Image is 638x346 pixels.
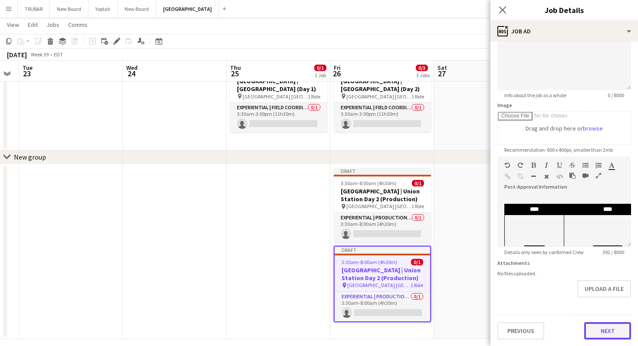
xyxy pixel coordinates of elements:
[334,246,431,322] app-job-card: Draft3:30am-8:00am (4h30m)0/1[GEOGRAPHIC_DATA] | Union Station Day 2 (Production) [GEOGRAPHIC_DAT...
[584,322,631,339] button: Next
[29,51,50,58] span: Week 39
[334,77,431,93] h3: [GEOGRAPHIC_DATA] | [GEOGRAPHIC_DATA] (Day 2)
[411,93,424,100] span: 1 Role
[7,21,19,29] span: View
[543,173,549,180] button: Clear Formatting
[412,180,424,186] span: 0/1
[14,153,46,161] div: New group
[334,168,431,175] div: Draft
[335,292,430,321] app-card-role: Experiential | Production Assistant0/13:30am-8:00am (4h30m)
[156,0,219,17] button: [GEOGRAPHIC_DATA]
[577,280,631,297] button: Upload a file
[125,69,138,78] span: 24
[437,64,447,72] span: Sat
[411,203,424,209] span: 1 Role
[243,93,308,100] span: [GEOGRAPHIC_DATA] [GEOGRAPHIC_DATA]
[530,173,536,180] button: Horizontal Line
[411,282,423,288] span: 1 Role
[334,187,431,203] h3: [GEOGRAPHIC_DATA] | Union Station Day 2 (Production)
[346,203,411,209] span: [GEOGRAPHIC_DATA] [GEOGRAPHIC_DATA]
[24,19,41,30] a: Edit
[569,172,576,179] button: Paste as plain text
[341,180,396,186] span: 3:30am-8:00am (4h30m)
[556,162,562,169] button: Underline
[314,65,326,71] span: 0/1
[608,162,615,169] button: Text Color
[3,19,23,30] a: View
[126,64,138,72] span: Wed
[21,69,33,78] span: 23
[436,69,447,78] span: 27
[497,260,530,266] label: Attachments
[569,162,576,169] button: Strikethrough
[497,249,591,255] span: Details only seen by confirmed Crew
[46,21,59,29] span: Jobs
[334,64,341,72] span: Fri
[28,21,38,29] span: Edit
[517,162,523,169] button: Redo
[504,162,510,169] button: Undo
[497,270,631,277] div: No files uploaded.
[601,92,631,98] span: 0 / 8000
[65,19,91,30] a: Comms
[308,93,320,100] span: 1 Role
[54,51,63,58] div: EDT
[23,64,33,72] span: Tue
[230,58,327,132] app-job-card: Draft3:30am-3:00pm (11h30m)0/1[GEOGRAPHIC_DATA] | [GEOGRAPHIC_DATA] (Day 1) [GEOGRAPHIC_DATA] [GE...
[118,0,156,17] button: New Board
[342,259,397,265] span: 3:30am-8:00am (4h30m)
[582,162,589,169] button: Unordered List
[68,21,88,29] span: Comms
[416,72,430,78] div: 3 Jobs
[332,69,341,78] span: 26
[229,69,241,78] span: 25
[334,168,431,242] app-job-card: Draft3:30am-8:00am (4h30m)0/1[GEOGRAPHIC_DATA] | Union Station Day 2 (Production) [GEOGRAPHIC_DAT...
[335,266,430,282] h3: [GEOGRAPHIC_DATA] | Union Station Day 2 (Production)
[347,282,411,288] span: [GEOGRAPHIC_DATA] [GEOGRAPHIC_DATA]
[230,77,327,93] h3: [GEOGRAPHIC_DATA] | [GEOGRAPHIC_DATA] (Day 1)
[43,19,63,30] a: Jobs
[530,162,536,169] button: Bold
[89,0,118,17] button: Yoplait
[582,172,589,179] button: Insert video
[490,21,638,42] div: Job Ad
[334,103,431,132] app-card-role: Experiential | Field Coordinator0/13:30am-3:00pm (11h30m)
[556,173,562,180] button: HTML Code
[18,0,50,17] button: TRUBAR
[230,64,241,72] span: Thu
[595,162,602,169] button: Ordered List
[50,0,89,17] button: New Board
[230,103,327,132] app-card-role: Experiential | Field Coordinator0/13:30am-3:00pm (11h30m)
[335,247,430,254] div: Draft
[497,92,573,98] span: Info about the job as a whole
[334,213,431,242] app-card-role: Experiential | Production Assistant0/13:30am-8:00am (4h30m)
[411,259,423,265] span: 0/1
[497,322,544,339] button: Previous
[315,72,326,78] div: 1 Job
[7,50,27,59] div: [DATE]
[416,65,428,71] span: 0/3
[595,249,631,255] span: 392 / 8000
[497,147,620,153] span: Recommendation: 600 x 400px, smaller than 2mb
[346,93,411,100] span: [GEOGRAPHIC_DATA] [GEOGRAPHIC_DATA]
[334,58,431,132] app-job-card: Draft3:30am-3:00pm (11h30m)0/1[GEOGRAPHIC_DATA] | [GEOGRAPHIC_DATA] (Day 2) [GEOGRAPHIC_DATA] [GE...
[595,172,602,179] button: Fullscreen
[490,4,638,16] h3: Job Details
[543,162,549,169] button: Italic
